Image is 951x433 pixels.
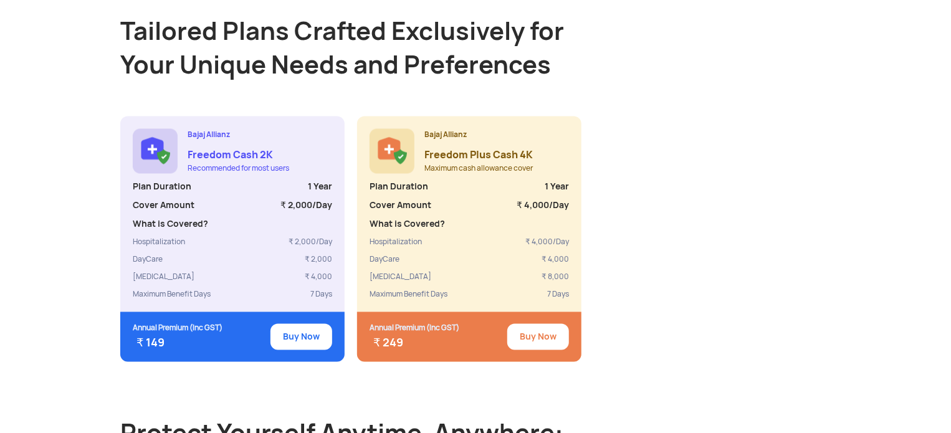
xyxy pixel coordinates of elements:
[133,129,178,174] img: ic_plan1.png
[507,324,569,350] button: Buy Now
[370,290,447,300] div: Maximum Benefit Days
[280,200,332,211] div: ₹ 2,000/Day
[133,181,191,193] div: Plan Duration
[370,322,459,335] div: Annual Premium (Inc GST)
[188,129,289,141] div: Bajaj Allianz
[188,164,289,174] div: Recommended for most users
[545,181,569,193] div: 1 Year
[547,290,569,300] div: 7 Days
[370,219,445,230] div: What is Covered?
[370,255,399,265] div: DayCare
[310,290,332,300] div: 7 Days
[289,237,332,247] div: ₹ 2,000/Day
[370,129,414,174] img: ic_plan2.png
[133,237,185,247] div: Hospitalization
[188,148,289,164] div: Freedom Cash 2K
[270,324,332,350] button: Buy Now
[373,336,403,350] span: ₹ 249
[120,14,618,82] div: Tailored Plans Crafted Exclusively for Your Unique Needs and Preferences
[305,272,332,282] div: ₹ 4,000
[133,290,211,300] div: Maximum Benefit Days
[542,272,569,282] div: ₹ 8,000
[308,181,332,193] div: 1 Year
[136,336,165,350] span: ₹ 149
[542,255,569,265] div: ₹ 4,000
[424,164,533,174] div: Maximum cash allowance cover
[370,237,422,247] div: Hospitalization
[525,237,569,247] div: ₹ 4,000/Day
[370,272,431,282] div: [MEDICAL_DATA]
[133,219,208,230] div: What is Covered?
[133,200,194,211] div: Cover Amount
[517,200,569,211] div: ₹ 4,000/Day
[305,255,332,265] div: ₹ 2,000
[424,148,533,164] div: Freedom Plus Cash 4K
[133,255,163,265] div: DayCare
[370,181,428,193] div: Plan Duration
[133,322,222,335] div: Annual Premium (Inc GST)
[424,129,533,141] div: Bajaj Allianz
[133,272,194,282] div: [MEDICAL_DATA]
[370,200,431,211] div: Cover Amount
